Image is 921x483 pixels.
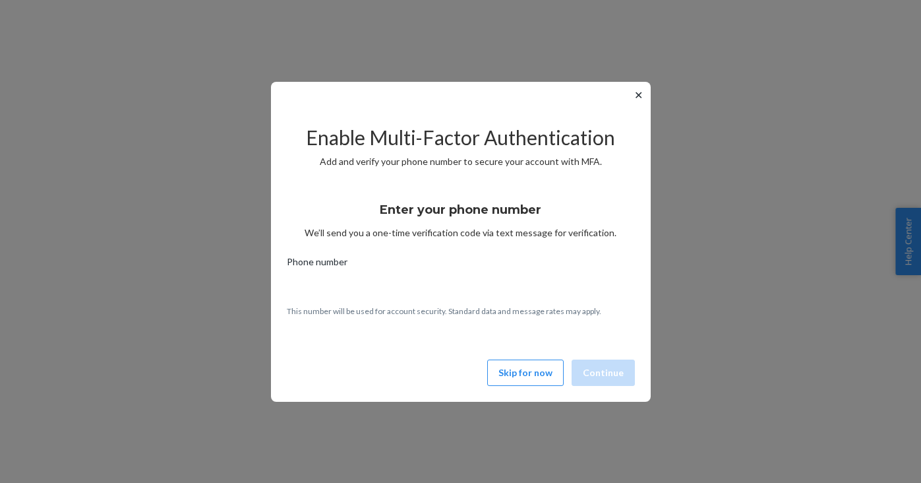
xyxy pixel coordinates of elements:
[287,191,635,240] div: We’ll send you a one-time verification code via text message for verification.
[287,127,635,148] h2: Enable Multi-Factor Authentication
[287,155,635,168] p: Add and verify your phone number to secure your account with MFA.
[487,360,564,386] button: Skip for now
[632,87,645,103] button: ✕
[287,306,635,317] p: This number will be used for account security. Standard data and message rates may apply.
[572,360,635,386] button: Continue
[380,201,541,218] h3: Enter your phone number
[287,255,347,274] span: Phone number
